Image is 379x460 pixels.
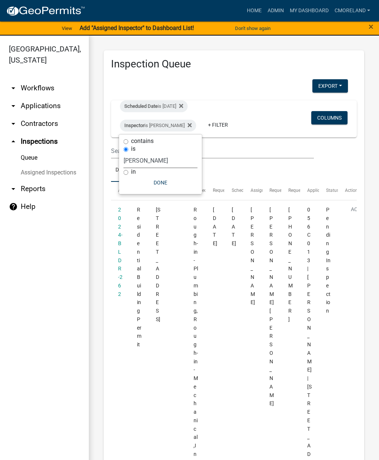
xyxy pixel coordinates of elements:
span: × [369,21,373,32]
span: Assigned Inspector [251,188,289,193]
button: Don't show again [232,22,274,34]
span: Scheduled Time [232,188,264,193]
a: Data [111,159,132,182]
button: Done [124,176,198,189]
i: help [9,202,18,211]
span: Requestor Phone [288,188,322,193]
datatable-header-cell: Actions [338,182,357,200]
datatable-header-cell: Application Description [300,182,319,200]
a: Admin [265,4,287,18]
h3: Inspection Queue [111,58,357,70]
span: Cedrick Moreland [251,207,255,305]
label: in [131,169,136,175]
span: 07/28/2025 [213,207,217,246]
label: contains [131,138,154,144]
a: + Filter [202,118,234,131]
label: is [131,146,135,152]
datatable-header-cell: Status [319,182,338,200]
i: arrow_drop_down [9,84,18,93]
datatable-header-cell: Requestor Name [262,182,281,200]
datatable-header-cell: Requested Date [205,182,224,200]
span: Inspector [124,123,144,128]
i: arrow_drop_down [9,101,18,110]
div: [DATE] [232,206,237,248]
input: Search for inspections [111,143,314,159]
datatable-header-cell: Application [111,182,130,200]
span: Scheduled Date [124,103,158,109]
a: cmoreland [332,4,373,18]
span: Status [326,188,339,193]
span: Pending Inspection [326,207,331,314]
strong: Add "Assigned Inspector" to Dashboard List! [80,24,194,31]
div: is [DATE] [120,100,188,112]
span: Requestor Name [269,188,303,193]
span: Application Description [307,188,354,193]
button: Close [369,22,373,31]
datatable-header-cell: Assigned Inspector [243,182,262,200]
span: Requested Date [213,188,244,193]
div: is [PERSON_NAME] [120,120,196,131]
span: Application [118,188,141,193]
datatable-header-cell: Scheduled Time [224,182,243,200]
a: Home [244,4,265,18]
i: arrow_drop_up [9,137,18,146]
i: arrow_drop_down [9,184,18,193]
a: My Dashboard [287,4,332,18]
button: Action [345,206,375,224]
span: 146 OAK LN [156,207,160,322]
button: Columns [311,111,348,124]
datatable-header-cell: Requestor Phone [281,182,300,200]
span: Residential Building Permit [137,207,141,347]
button: Export [312,79,348,93]
i: arrow_drop_down [9,119,18,128]
span: James Garner Stephens [269,207,274,406]
a: 2024-BLDR-262 [118,207,123,297]
span: 404-569-6047 [288,207,293,322]
span: Actions [345,188,360,193]
a: View [59,22,75,34]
